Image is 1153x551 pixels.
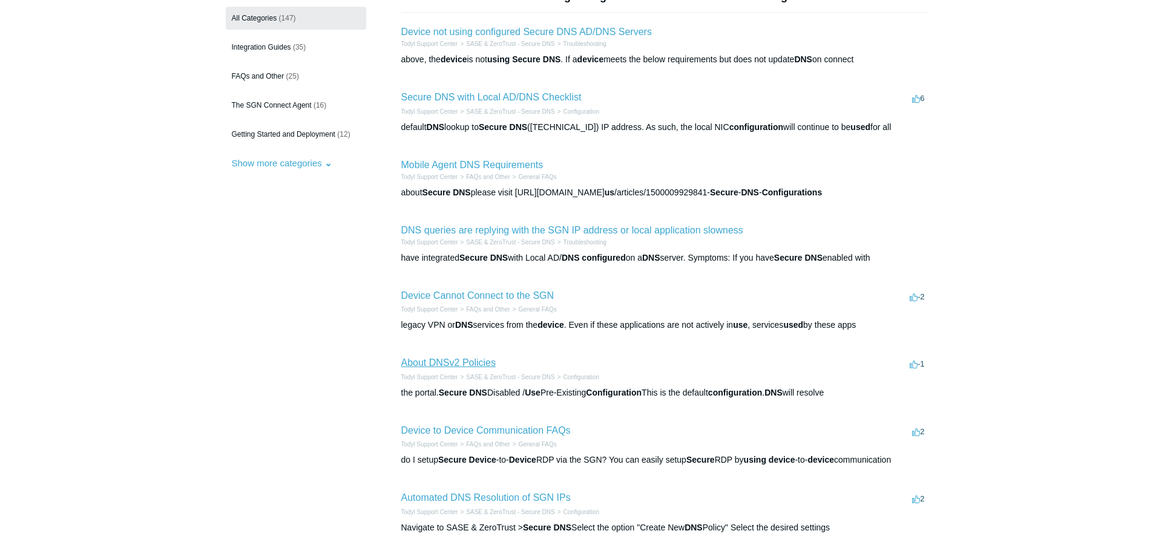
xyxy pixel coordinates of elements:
[401,440,458,449] li: Todyl Support Center
[401,509,458,515] a: Todyl Support Center
[458,305,510,314] li: FAQs and Other
[910,292,925,301] span: -2
[458,373,554,382] li: SASE & ZeroTrust - Secure DNS
[783,320,803,330] em: used
[293,43,306,51] span: (35)
[741,187,759,197] em: DNS
[518,306,556,313] a: General FAQs
[555,238,606,247] li: Troubleshooting
[466,239,554,246] a: SASE & ZeroTrust - Secure DNS
[466,306,510,313] a: FAQs and Other
[401,239,458,246] a: Todyl Support Center
[729,122,783,132] em: configuration
[479,122,507,132] em: Secure
[537,320,564,330] em: device
[226,7,366,30] a: All Categories (147)
[401,454,928,466] div: do I setup -to- RDP via the SGN? You can easily setup RDP by -to- communication
[401,507,458,517] li: Todyl Support Center
[912,94,924,103] span: 6
[762,187,823,197] em: Configurations
[401,41,458,47] a: Todyl Support Center
[401,386,928,399] div: the portal. Disabled / Pre-Existing This is the default . will resolve
[401,441,458,448] a: Todyl Support Center
[401,172,458,181] li: Todyl Support Center
[586,388,642,397] em: Configuration
[555,107,599,116] li: Configuration
[459,253,488,262] em: Secure
[490,253,508,262] em: DNS
[401,492,571,503] a: Automated DNS Resolution of SGN IPs
[439,388,467,397] em: Secure
[710,187,738,197] em: Secure
[469,455,496,465] em: Device
[458,39,554,48] li: SASE & ZeroTrust - Secure DNS
[509,455,536,465] em: Device
[686,455,715,465] em: Secure
[910,359,925,368] span: -1
[458,238,554,247] li: SASE & ZeroTrust - Secure DNS
[642,253,660,262] em: DNS
[401,225,743,235] a: DNS queries are replying with the SGN IP address or local application slowness
[279,14,296,22] span: (147)
[466,374,554,380] a: SASE & ZeroTrust - Secure DNS
[401,160,544,170] a: Mobile Agent DNS Requirements
[458,107,554,116] li: SASE & ZeroTrust - Secure DNS
[807,455,834,465] em: device
[563,509,599,515] a: Configuration
[466,441,510,448] a: FAQs and Other
[518,174,556,180] a: General FAQs
[510,122,528,132] em: DNS
[554,523,572,532] em: DNS
[466,108,554,115] a: SASE & ZeroTrust - Secure DNS
[555,507,599,517] li: Configuration
[744,455,766,465] em: using
[733,320,747,330] em: use
[774,253,803,262] em: Secure
[466,509,554,515] a: SASE & ZeroTrust - Secure DNS
[605,187,614,197] em: us
[232,14,277,22] span: All Categories
[458,172,510,181] li: FAQs and Other
[401,121,928,134] div: default lookup to ([TECHNICAL_ID]) IP address. As such, the local NIC will continue to be for all
[401,521,928,534] div: Navigate to SASE & ZeroTrust > Select the option "Create New Policy" Select the desired settings
[455,320,473,330] em: DNS
[401,174,458,180] a: Todyl Support Center
[563,239,606,246] a: Troubleshooting
[708,388,762,397] em: configuration
[912,494,924,503] span: 2
[401,186,928,199] div: about please visit [URL][DOMAIN_NAME] /articles/1500009929841- - -
[555,373,599,382] li: Configuration
[764,388,783,397] em: DNS
[226,65,366,88] a: FAQs and Other (25)
[458,440,510,449] li: FAQs and Other
[401,373,458,382] li: Todyl Support Center
[401,108,458,115] a: Todyl Support Center
[912,427,924,436] span: 2
[286,72,299,80] span: (25)
[401,27,652,37] a: Device not using configured Secure DNS AD/DNS Servers
[226,94,366,117] a: The SGN Connect Agent (16)
[401,374,458,380] a: Todyl Support Center
[226,36,366,59] a: Integration Guides (35)
[314,101,326,109] span: (16)
[562,253,580,262] em: DNS
[555,39,606,48] li: Troubleshooting
[469,388,487,397] em: DNS
[543,54,561,64] em: DNS
[523,523,551,532] em: Secure
[487,54,510,64] em: using
[232,43,291,51] span: Integration Guides
[401,92,582,102] a: Secure DNS with Local AD/DNS Checklist
[466,41,554,47] a: SASE & ZeroTrust - Secure DNS
[466,174,510,180] a: FAQs and Other
[441,54,467,64] em: device
[232,72,284,80] span: FAQs and Other
[401,306,458,313] a: Todyl Support Center
[401,290,554,301] a: Device Cannot Connect to the SGN
[510,305,557,314] li: General FAQs
[401,238,458,247] li: Todyl Support Center
[512,54,540,64] em: Secure
[563,108,599,115] a: Configuration
[401,107,458,116] li: Todyl Support Center
[401,53,928,66] div: above, the is not . If a meets the below requirements but does not update on connect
